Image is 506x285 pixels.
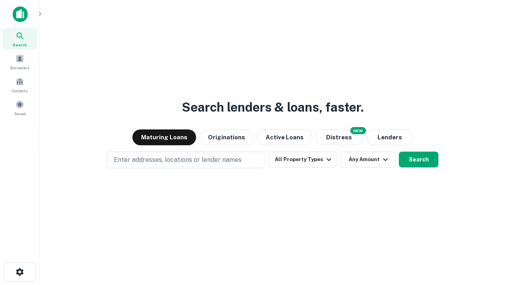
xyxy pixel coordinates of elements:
[466,222,506,260] iframe: Chat Widget
[315,129,363,145] button: Search distressed loans with lien and other non-mortgage details.
[12,87,28,94] span: Contacts
[13,42,27,48] span: Search
[2,97,37,118] a: Saved
[2,74,37,95] a: Contacts
[366,129,413,145] button: Lenders
[2,28,37,49] a: Search
[182,98,364,117] h3: Search lenders & loans, faster.
[10,65,29,71] span: Borrowers
[14,110,26,117] span: Saved
[350,127,366,134] div: NEW
[199,129,254,145] button: Originations
[340,152,396,167] button: Any Amount
[107,152,265,168] button: Enter addresses, locations or lender names
[13,6,28,22] img: capitalize-icon.png
[114,155,242,165] p: Enter addresses, locations or lender names
[2,51,37,72] a: Borrowers
[257,129,312,145] button: Active Loans
[268,152,337,167] button: All Property Types
[399,152,438,167] button: Search
[132,129,196,145] button: Maturing Loans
